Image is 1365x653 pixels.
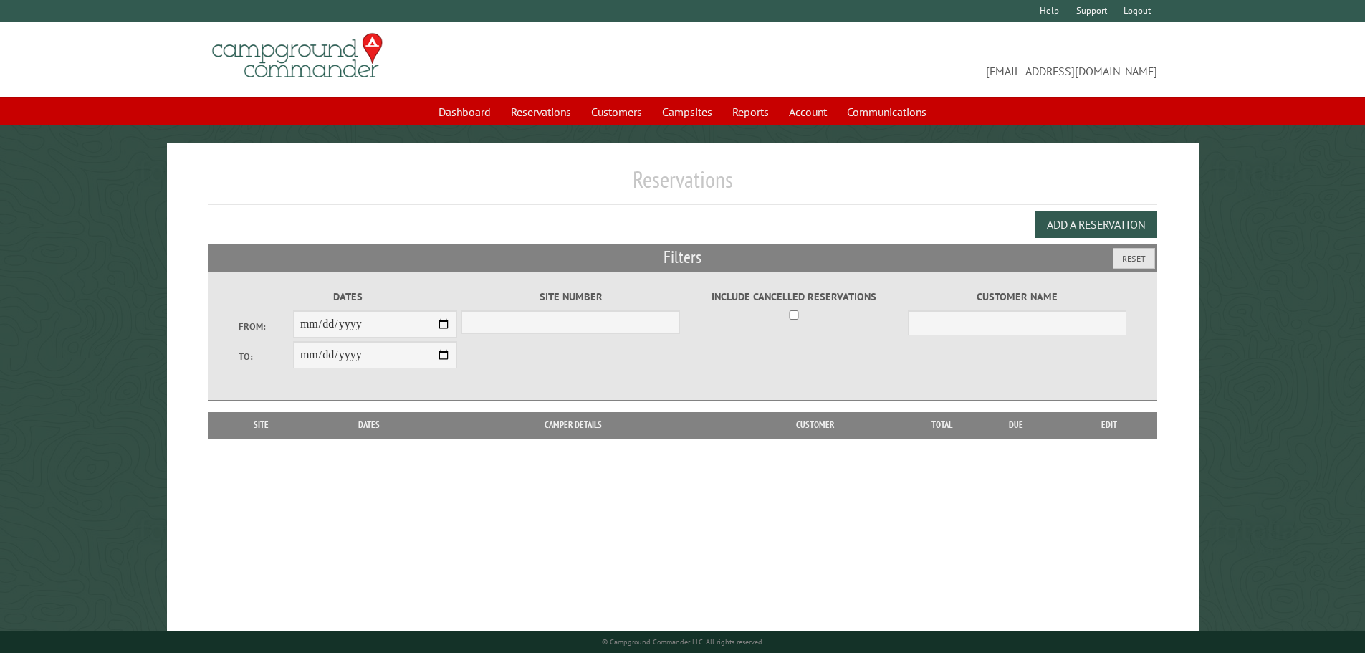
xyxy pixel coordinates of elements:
[908,289,1126,305] label: Customer Name
[208,166,1158,205] h1: Reservations
[208,28,387,84] img: Campground Commander
[215,412,308,438] th: Site
[583,98,651,125] a: Customers
[971,412,1061,438] th: Due
[1113,248,1155,269] button: Reset
[461,289,680,305] label: Site Number
[239,320,293,333] label: From:
[430,98,499,125] a: Dashboard
[308,412,431,438] th: Dates
[780,98,835,125] a: Account
[716,412,914,438] th: Customer
[602,637,764,647] small: © Campground Commander LLC. All rights reserved.
[838,98,935,125] a: Communications
[239,289,457,305] label: Dates
[1035,211,1157,238] button: Add a Reservation
[653,98,721,125] a: Campsites
[914,412,971,438] th: Total
[502,98,580,125] a: Reservations
[685,289,904,305] label: Include Cancelled Reservations
[431,412,716,438] th: Camper Details
[1061,412,1158,438] th: Edit
[724,98,777,125] a: Reports
[208,244,1158,271] h2: Filters
[239,350,293,363] label: To:
[683,39,1158,80] span: [EMAIL_ADDRESS][DOMAIN_NAME]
